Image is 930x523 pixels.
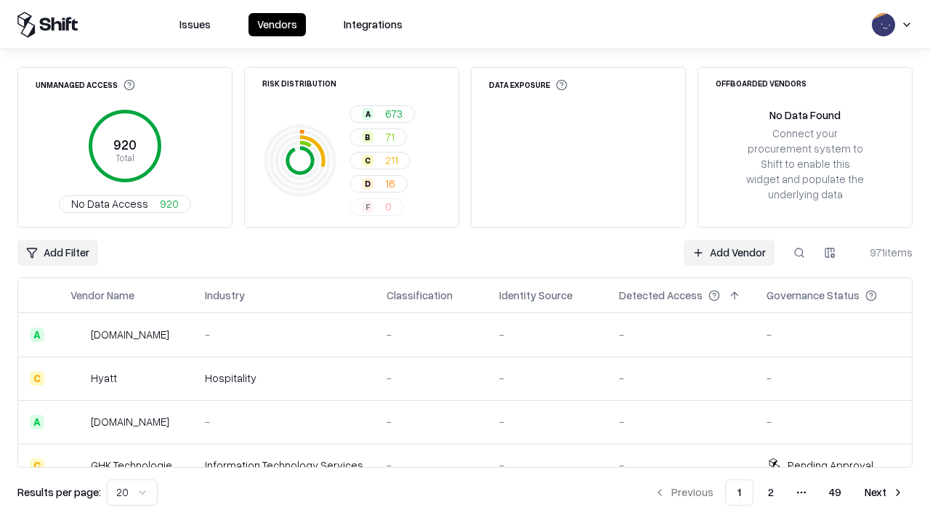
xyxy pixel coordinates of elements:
[36,79,135,91] div: Unmanaged Access
[767,327,900,342] div: -
[349,105,415,123] button: A673
[248,13,306,36] button: Vendors
[619,458,743,473] div: -
[70,288,134,303] div: Vendor Name
[684,240,775,266] a: Add Vendor
[788,458,873,473] div: Pending Approval
[385,153,398,168] span: 211
[767,370,900,386] div: -
[619,327,743,342] div: -
[17,240,98,266] button: Add Filter
[387,370,476,386] div: -
[767,288,860,303] div: Governance Status
[725,479,753,506] button: 1
[756,479,785,506] button: 2
[387,414,476,429] div: -
[499,458,596,473] div: -
[769,108,841,123] div: No Data Found
[17,485,101,500] p: Results per page:
[113,137,137,153] tspan: 920
[70,371,85,386] img: Hyatt
[362,178,373,190] div: D
[362,108,373,120] div: A
[70,328,85,342] img: intrado.com
[30,371,44,386] div: C
[499,327,596,342] div: -
[91,414,169,429] div: [DOMAIN_NAME]
[349,152,411,169] button: C211
[385,129,395,145] span: 71
[71,196,148,211] span: No Data Access
[619,414,743,429] div: -
[716,79,806,87] div: Offboarded Vendors
[116,152,134,163] tspan: Total
[205,414,363,429] div: -
[619,288,703,303] div: Detected Access
[387,458,476,473] div: -
[499,370,596,386] div: -
[489,79,567,91] div: Data Exposure
[619,370,743,386] div: -
[205,327,363,342] div: -
[59,195,191,213] button: No Data Access920
[817,479,853,506] button: 49
[335,13,411,36] button: Integrations
[70,458,85,473] img: GHK Technologies Inc.
[205,458,363,473] div: Information Technology Services
[262,79,336,87] div: Risk Distribution
[854,245,913,260] div: 971 items
[91,458,182,473] div: GHK Technologies Inc.
[30,458,44,473] div: C
[30,328,44,342] div: A
[349,129,407,146] button: B71
[499,288,573,303] div: Identity Source
[645,479,913,506] nav: pagination
[70,415,85,429] img: primesec.co.il
[362,131,373,143] div: B
[205,288,245,303] div: Industry
[171,13,219,36] button: Issues
[745,126,865,203] div: Connect your procurement system to Shift to enable this widget and populate the underlying data
[499,414,596,429] div: -
[91,327,169,342] div: [DOMAIN_NAME]
[385,176,395,191] span: 16
[30,415,44,429] div: A
[387,327,476,342] div: -
[160,196,179,211] span: 920
[387,288,453,303] div: Classification
[767,414,900,429] div: -
[91,370,117,386] div: Hyatt
[385,106,403,121] span: 673
[349,175,408,192] button: D16
[362,155,373,166] div: C
[856,479,913,506] button: Next
[205,370,363,386] div: Hospitality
